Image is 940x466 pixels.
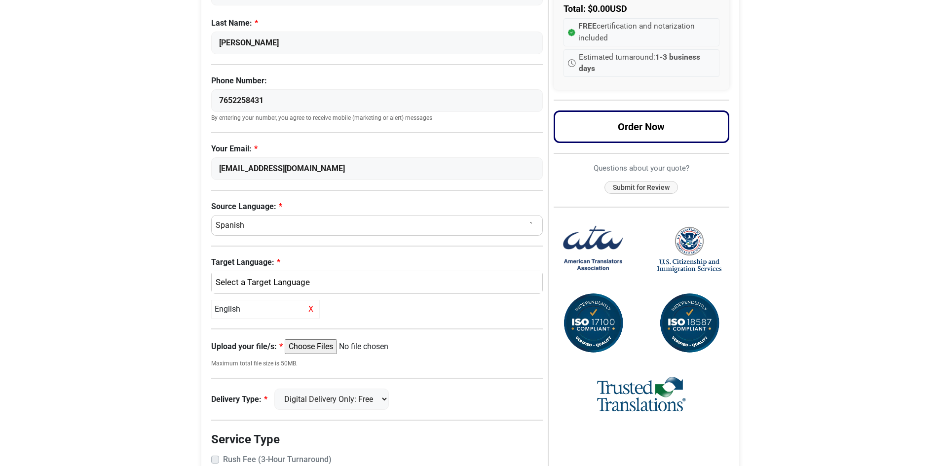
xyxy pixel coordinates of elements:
[211,256,543,268] label: Target Language:
[604,181,678,194] button: Submit for Review
[554,164,729,173] h6: Questions about your quote?
[306,303,316,315] span: X
[211,359,543,368] small: Maximum total file size is 50MB.
[211,114,543,122] small: By entering your number, you agree to receive mobile (marketing or alert) messages
[211,75,543,87] label: Phone Number:
[211,271,543,294] button: English
[564,2,719,15] p: Total: $ USD
[554,110,729,143] button: Order Now
[597,375,686,414] img: Trusted Translations Logo
[579,52,715,75] span: Estimated turnaround:
[561,291,625,356] img: ISO 17100 Compliant Certification
[211,201,543,213] label: Source Language:
[211,143,543,155] label: Your Email:
[578,21,715,44] span: certification and notarization included
[657,226,721,274] img: United States Citizenship and Immigration Services Logo
[593,3,610,14] span: 0.00
[657,291,721,356] img: ISO 18587 Compliant Certification
[211,32,543,54] input: Enter Your Last Name
[211,430,543,448] legend: Service Type
[223,455,332,464] strong: Rush Fee (3-Hour Turnaround)
[561,217,625,282] img: American Translators Association Logo
[211,89,543,112] input: Enter Your Phone Number
[211,300,320,319] div: English
[578,22,597,31] strong: FREE
[211,394,267,405] label: Delivery Type:
[217,276,533,289] div: English
[211,157,543,180] input: Enter Your Email
[211,17,543,29] label: Last Name:
[211,341,283,353] label: Upload your file/s:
